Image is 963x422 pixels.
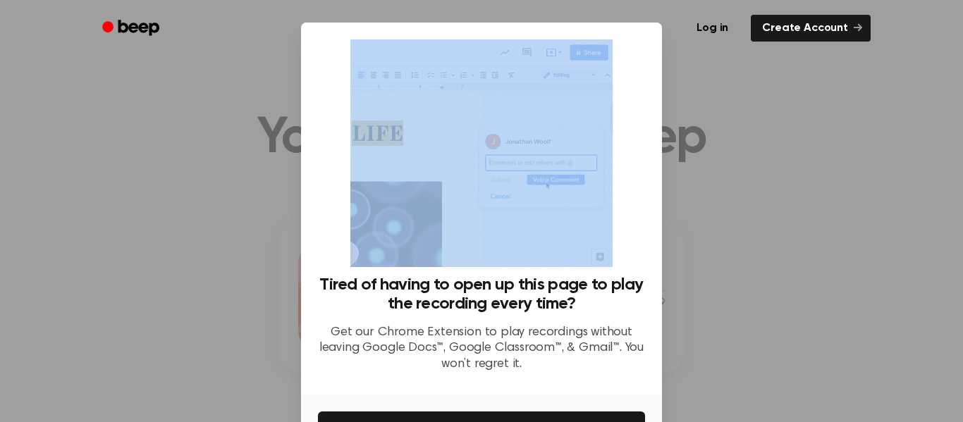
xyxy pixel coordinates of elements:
h3: Tired of having to open up this page to play the recording every time? [318,275,645,314]
p: Get our Chrome Extension to play recordings without leaving Google Docs™, Google Classroom™, & Gm... [318,325,645,373]
a: Create Account [751,15,871,42]
a: Beep [92,15,172,42]
img: Beep extension in action [350,39,612,267]
a: Log in [682,12,742,44]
